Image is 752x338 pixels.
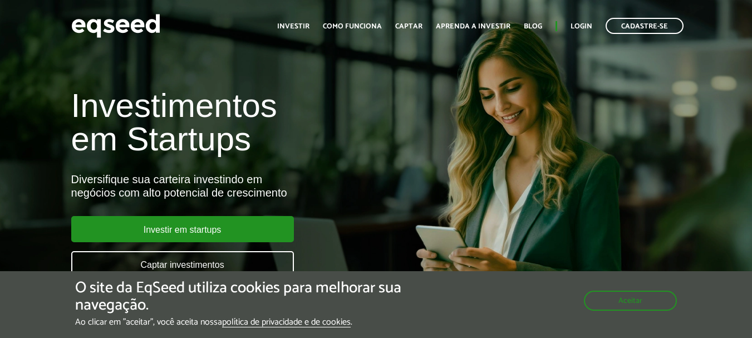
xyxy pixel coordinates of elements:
a: Cadastre-se [606,18,684,34]
p: Ao clicar em "aceitar", você aceita nossa . [75,317,436,327]
a: Investir em startups [71,216,294,242]
a: política de privacidade e de cookies [222,318,351,327]
a: Blog [524,23,542,30]
a: Captar [395,23,422,30]
img: EqSeed [71,11,160,41]
h5: O site da EqSeed utiliza cookies para melhorar sua navegação. [75,280,436,314]
a: Login [571,23,592,30]
a: Aprenda a investir [436,23,510,30]
h1: Investimentos em Startups [71,89,431,156]
a: Captar investimentos [71,251,294,277]
div: Diversifique sua carteira investindo em negócios com alto potencial de crescimento [71,173,431,199]
a: Como funciona [323,23,382,30]
button: Aceitar [584,291,677,311]
a: Investir [277,23,309,30]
